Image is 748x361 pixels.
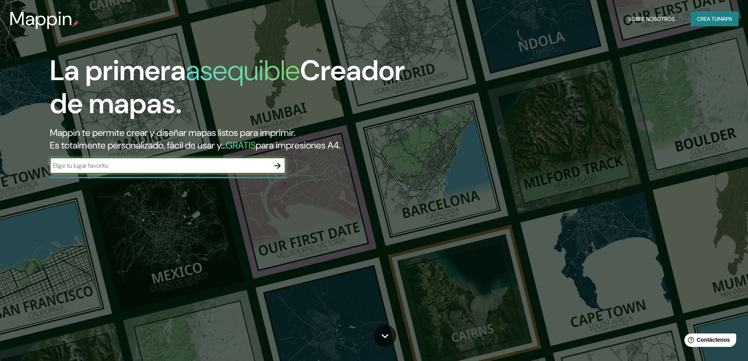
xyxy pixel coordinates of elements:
font: Mappin [9,6,73,31]
font: Crea tu [697,15,718,22]
font: Sobre nosotros [628,15,675,22]
iframe: Lanzador de widgets de ayuda [678,330,739,352]
font: La primera [50,52,186,89]
img: pin de mapeo [73,20,79,27]
font: Es totalmente personalizado, fácil de usar y... [50,139,226,151]
font: Creador de mapas. [50,52,405,122]
button: Crea tumapa [691,11,739,26]
font: GRATIS [226,139,256,151]
font: asequible [186,52,300,89]
input: Elige tu lugar favorito [50,161,270,170]
font: Mappin te permite crear y diseñar mapas listos para imprimir. [50,126,295,139]
font: para impresiones A4. [256,139,340,151]
font: mapa [718,15,732,22]
button: Sobre nosotros [625,11,678,26]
